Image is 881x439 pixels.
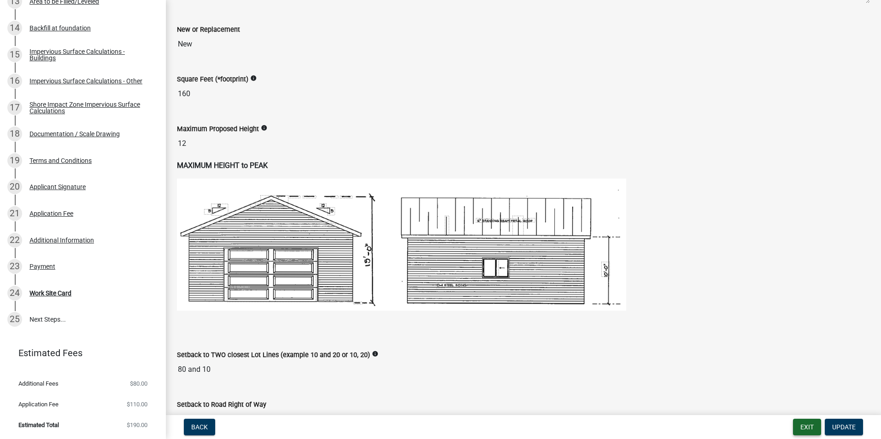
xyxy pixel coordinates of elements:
button: Exit [793,419,821,435]
div: 23 [7,259,22,274]
div: Shore Impact Zone Impervious Surface Calculations [29,101,151,114]
div: 22 [7,233,22,248]
label: Setback to Road Right of Way [177,402,266,408]
span: $110.00 [127,401,147,407]
span: Update [832,423,856,431]
label: New or Replacement [177,27,240,33]
div: Payment [29,263,55,270]
i: info [261,125,267,131]
label: Setback to TWO closest Lot Lines (example 10 and 20 or 10, 20) [177,352,370,358]
div: Backfill at foundation [29,25,91,31]
div: Work Site Card [29,290,71,296]
span: Application Fee [18,401,59,407]
span: $80.00 [130,381,147,387]
div: 25 [7,312,22,327]
button: Update [825,419,863,435]
span: Estimated Total [18,422,59,428]
div: Application Fee [29,210,73,217]
i: info [250,75,257,81]
i: info [372,351,378,357]
strong: MAXIMUM HEIGHT to PEAK [177,161,268,170]
div: 21 [7,206,22,221]
div: 14 [7,21,22,35]
span: $190.00 [127,422,147,428]
div: 20 [7,179,22,194]
div: 19 [7,153,22,168]
span: Additional Fees [18,381,59,387]
a: Estimated Fees [7,344,151,362]
span: Back [191,423,208,431]
label: Maximum Proposed Height [177,126,259,133]
button: Back [184,419,215,435]
div: Additional Information [29,237,94,243]
div: 17 [7,100,22,115]
div: 16 [7,74,22,88]
label: Square Feet (*footprint) [177,76,248,83]
div: Documentation / Scale Drawing [29,131,120,137]
div: 15 [7,47,22,62]
div: 18 [7,127,22,141]
div: Impervious Surface Calculations - Other [29,78,142,84]
div: Terms and Conditions [29,157,92,164]
div: Applicant Signature [29,184,86,190]
div: Impervious Surface Calculations - Buildings [29,48,151,61]
div: 24 [7,286,22,300]
img: image_42e23c4b-ffdd-47ad-946e-070c62857ad5.png [177,179,626,311]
